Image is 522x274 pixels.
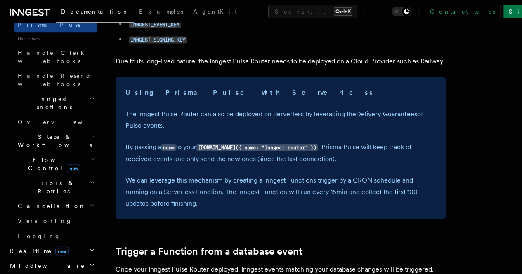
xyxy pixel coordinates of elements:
span: Realtime [7,246,69,255]
code: INNGEST_SIGNING_KEY [129,36,187,43]
a: Overview [14,115,97,129]
span: Cancellation [14,202,86,210]
span: Prisma Pulse [18,21,82,28]
a: INNGEST_EVENT_KEY [129,20,181,28]
a: Documentation [56,2,134,23]
span: Examples [139,8,183,15]
button: Cancellation [14,199,97,213]
a: Versioning [14,213,97,228]
span: Errors & Retries [14,179,90,195]
span: new [55,246,69,255]
a: AgentKit [188,2,242,22]
a: Handle Clerk webhooks [14,45,97,68]
span: AgentKit [193,8,237,15]
button: Toggle dark mode [392,7,411,16]
span: Logging [18,232,61,239]
p: The Inngest Pulse Router can also be deployed on Serverless by leveraging the of Pulse events. [125,108,436,131]
span: Middleware [7,261,85,269]
a: Examples [134,2,188,22]
button: Inngest Functions [7,91,97,115]
kbd: Ctrl+K [334,7,352,16]
span: Versioning [18,218,72,224]
p: We can leverage this mechanism by creating a Inngest Functions trigger by a CRON schedule and run... [125,174,436,209]
span: Documentation [61,8,129,15]
a: Trigger a Function from a database event [116,245,302,257]
code: INNGEST_EVENT_KEY [129,21,181,28]
div: Inngest Functions [7,115,97,243]
button: Flow Controlnew [14,152,97,176]
span: Handle Resend webhooks [18,73,91,87]
p: By passing a to your , Prisma Pulse will keep track of received events and only send the new ones... [125,141,436,164]
p: Due to its long-lived nature, the Inngest Pulse Router needs to be deployed on a Cloud Provider s... [116,55,446,67]
code: name [161,144,176,151]
a: Logging [14,228,97,243]
button: Search...Ctrl+K [268,5,357,18]
span: Overview [18,119,103,125]
button: Errors & Retries [14,176,97,199]
code: [DOMAIN_NAME]({ name: "inngest-router" }) [196,144,318,151]
span: Use cases [14,32,97,45]
span: Handle Clerk webhooks [18,49,87,64]
a: Handle Resend webhooks [14,68,97,91]
a: Contact sales [425,5,500,18]
span: new [67,164,80,173]
button: Middleware [7,258,97,273]
span: Inngest Functions [7,95,89,111]
span: Flow Control [14,156,91,172]
a: INNGEST_SIGNING_KEY [129,35,187,43]
span: Steps & Workflows [14,133,92,149]
button: Realtimenew [7,243,97,258]
button: Steps & Workflows [14,129,97,152]
strong: Using Prisma Pulse with Serverless [125,88,374,96]
a: Prisma Pulse [14,17,97,32]
a: Delivery Guarantees [356,110,417,117]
